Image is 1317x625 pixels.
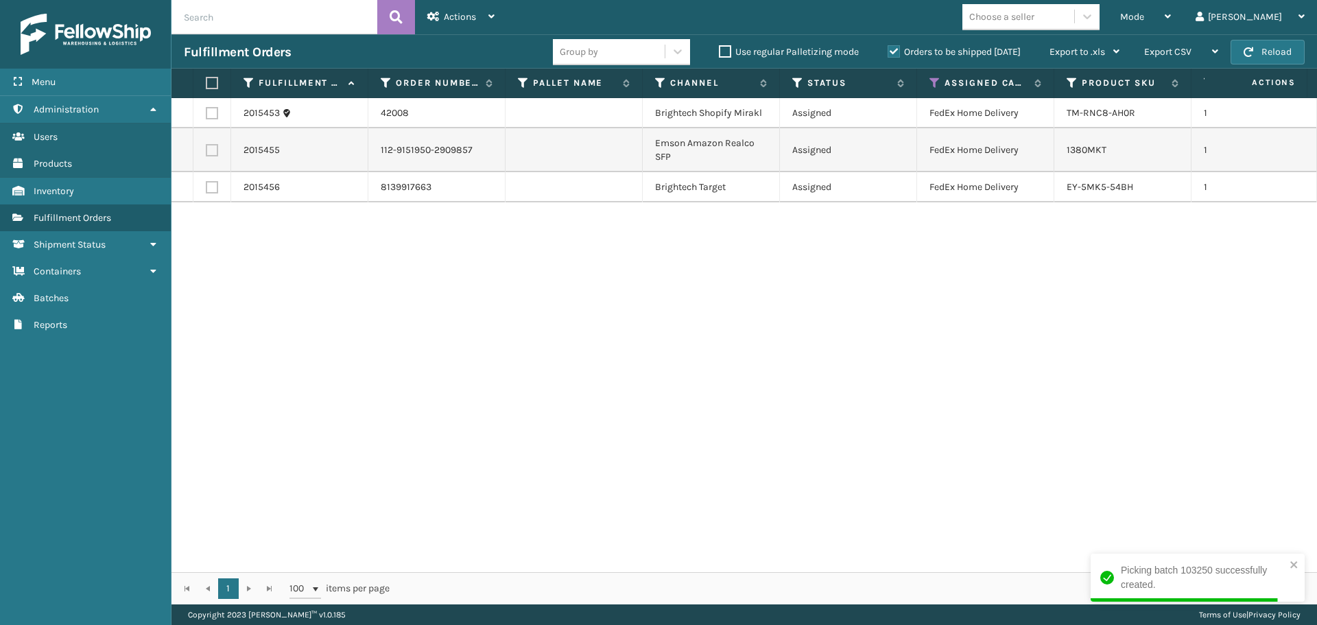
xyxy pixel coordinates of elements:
[533,77,616,89] label: Pallet Name
[34,131,58,143] span: Users
[444,11,476,23] span: Actions
[780,172,917,202] td: Assigned
[396,77,479,89] label: Order Number
[1290,559,1299,572] button: close
[34,266,81,277] span: Containers
[1082,77,1165,89] label: Product SKU
[888,46,1021,58] label: Orders to be shipped [DATE]
[34,292,69,304] span: Batches
[780,98,917,128] td: Assigned
[244,180,280,194] a: 2015456
[643,98,780,128] td: Brightech Shopify Mirakl
[409,582,1302,595] div: 1 - 3 of 3 items
[34,239,106,250] span: Shipment Status
[34,319,67,331] span: Reports
[1121,563,1285,592] div: Picking batch 103250 successfully created.
[188,604,346,625] p: Copyright 2023 [PERSON_NAME]™ v 1.0.185
[1067,144,1106,156] a: 1380MKT
[1144,46,1191,58] span: Export CSV
[643,172,780,202] td: Brightech Target
[184,44,291,60] h3: Fulfillment Orders
[670,77,753,89] label: Channel
[34,158,72,169] span: Products
[1049,46,1105,58] span: Export to .xls
[719,46,859,58] label: Use regular Palletizing mode
[1067,107,1135,119] a: TM-RNC8-AH0R
[1067,181,1133,193] a: EY-5MK5-54BH
[560,45,598,59] div: Group by
[244,143,280,157] a: 2015455
[945,77,1028,89] label: Assigned Carrier Service
[34,104,99,115] span: Administration
[21,14,151,55] img: logo
[780,128,917,172] td: Assigned
[917,128,1054,172] td: FedEx Home Delivery
[368,128,506,172] td: 112-9151950-2909857
[289,582,310,595] span: 100
[1209,71,1304,94] span: Actions
[368,98,506,128] td: 42008
[643,128,780,172] td: Emson Amazon Realco SFP
[917,172,1054,202] td: FedEx Home Delivery
[1120,11,1144,23] span: Mode
[289,578,390,599] span: items per page
[244,106,280,120] a: 2015453
[218,578,239,599] a: 1
[1231,40,1305,64] button: Reload
[969,10,1034,24] div: Choose a seller
[34,212,111,224] span: Fulfillment Orders
[917,98,1054,128] td: FedEx Home Delivery
[368,172,506,202] td: 8139917663
[259,77,342,89] label: Fulfillment Order Id
[34,185,74,197] span: Inventory
[807,77,890,89] label: Status
[32,76,56,88] span: Menu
